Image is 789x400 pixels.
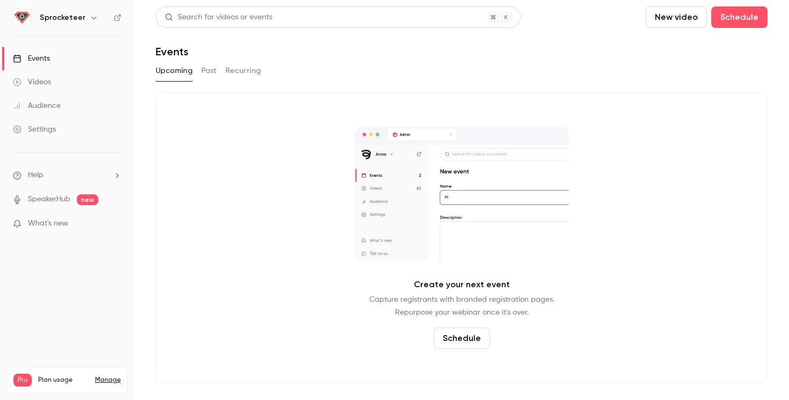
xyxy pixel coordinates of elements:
iframe: Noticeable Trigger [108,219,121,229]
button: Schedule [711,6,768,28]
button: Past [201,62,217,79]
div: Audience [13,100,61,111]
a: SpeakerHub [28,194,70,205]
span: Help [28,170,43,181]
div: Videos [13,77,51,88]
div: Search for videos or events [165,12,272,23]
a: Manage [95,376,121,384]
img: Sprocketeer [13,9,31,26]
h1: Events [156,45,188,58]
button: New video [646,6,707,28]
button: Schedule [434,328,490,349]
li: help-dropdown-opener [13,170,121,181]
div: Settings [13,124,56,135]
h6: Sprocketeer [40,12,85,23]
button: Recurring [225,62,261,79]
span: new [77,194,98,205]
p: Create your next event [414,278,510,291]
span: Pro [13,374,32,387]
span: What's new [28,218,68,229]
p: Capture registrants with branded registration pages. Repurpose your webinar once it's over. [369,293,554,319]
button: Upcoming [156,62,193,79]
div: Events [13,53,50,64]
span: Plan usage [38,376,89,384]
